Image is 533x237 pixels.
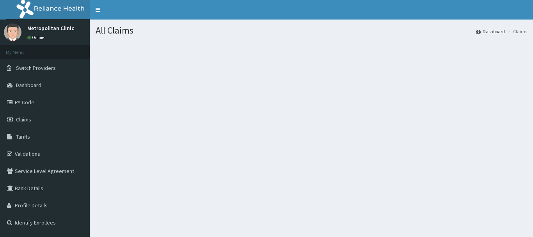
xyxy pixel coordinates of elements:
[16,116,31,123] span: Claims
[4,23,21,41] img: User Image
[27,35,46,40] a: Online
[16,133,30,140] span: Tariffs
[96,25,527,36] h1: All Claims
[506,28,527,35] li: Claims
[16,82,41,89] span: Dashboard
[27,25,74,31] p: Metropolitan Clinic
[16,64,56,71] span: Switch Providers
[476,28,505,35] a: Dashboard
